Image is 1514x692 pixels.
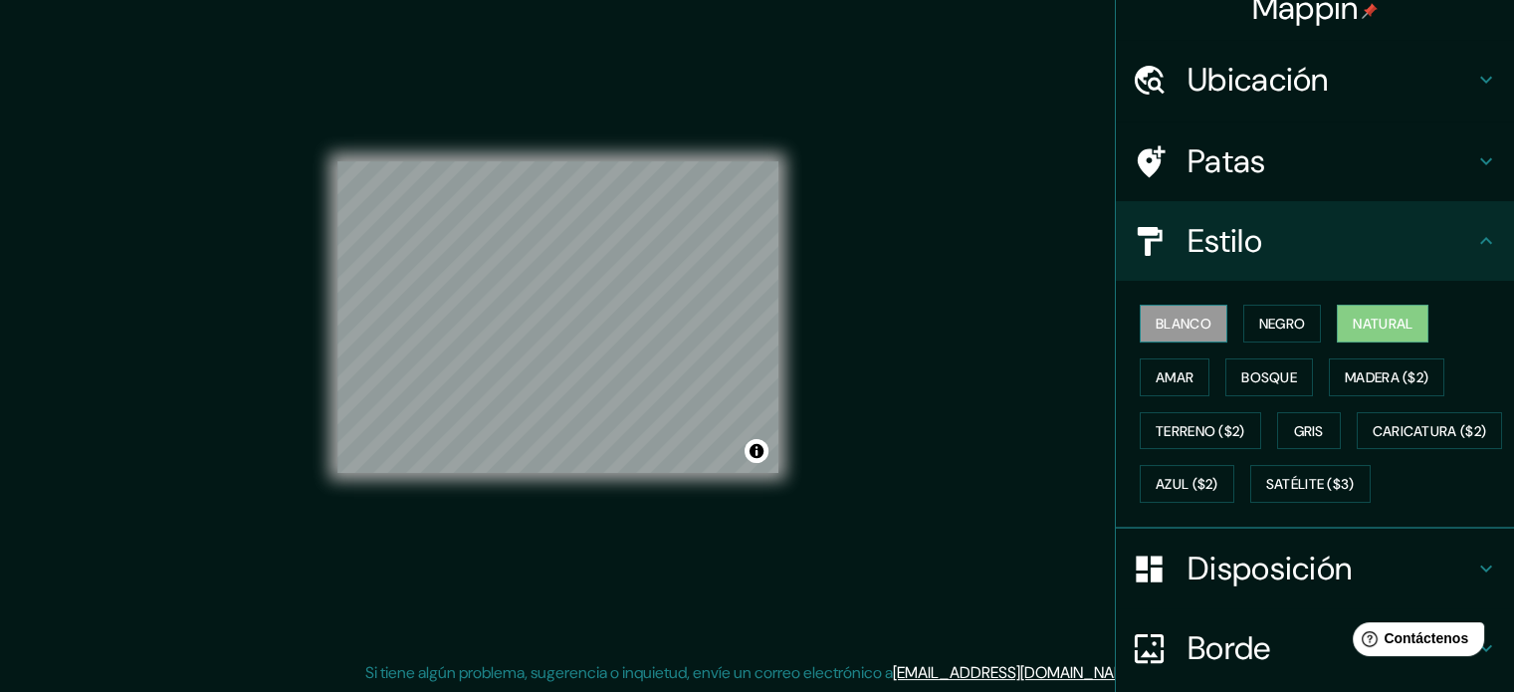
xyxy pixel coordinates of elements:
font: Bosque [1241,368,1297,386]
button: Natural [1337,305,1428,343]
font: Borde [1188,627,1271,669]
div: Ubicación [1116,40,1514,119]
font: Amar [1156,368,1193,386]
font: Gris [1294,422,1324,440]
font: Natural [1353,315,1412,333]
font: Caricatura ($2) [1373,422,1487,440]
font: Azul ($2) [1156,476,1218,494]
button: Bosque [1225,358,1313,396]
font: Estilo [1188,220,1262,262]
button: Negro [1243,305,1322,343]
a: [EMAIL_ADDRESS][DOMAIN_NAME] [893,662,1139,683]
div: Disposición [1116,529,1514,608]
div: Patas [1116,121,1514,201]
button: Amar [1140,358,1209,396]
button: Terreno ($2) [1140,412,1261,450]
font: Ubicación [1188,59,1329,101]
button: Gris [1277,412,1341,450]
font: Patas [1188,140,1266,182]
font: Madera ($2) [1345,368,1428,386]
button: Caricatura ($2) [1357,412,1503,450]
button: Blanco [1140,305,1227,343]
button: Satélite ($3) [1250,465,1371,503]
button: Azul ($2) [1140,465,1234,503]
div: Borde [1116,608,1514,688]
button: Madera ($2) [1329,358,1444,396]
font: Negro [1259,315,1306,333]
font: Terreno ($2) [1156,422,1245,440]
font: Si tiene algún problema, sugerencia o inquietud, envíe un correo electrónico a [365,662,893,683]
img: pin-icon.png [1362,3,1378,19]
font: Disposición [1188,548,1352,589]
button: Activar o desactivar atribución [745,439,768,463]
canvas: Mapa [337,161,778,473]
div: Estilo [1116,201,1514,281]
iframe: Lanzador de widgets de ayuda [1337,614,1492,670]
font: Blanco [1156,315,1211,333]
font: Satélite ($3) [1266,476,1355,494]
